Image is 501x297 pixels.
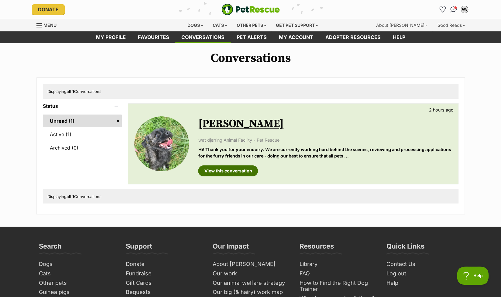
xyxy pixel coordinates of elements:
[210,260,291,269] a: About [PERSON_NAME]
[43,115,122,127] a: Unread (1)
[32,4,65,15] a: Donate
[43,141,122,154] a: Archived (0)
[450,6,457,12] img: chat-41dd97257d64d25036548639549fe6c8038ab92f7586957e7f3b1b290dea8141.svg
[47,194,101,199] span: Displaying Conversations
[297,269,378,278] a: FAQ
[39,242,62,254] h3: Search
[300,242,334,254] h3: Resources
[429,107,454,113] p: 2 hours ago
[438,5,469,14] ul: Account quick links
[210,269,291,278] a: Our work
[36,288,117,297] a: Guinea pigs
[198,165,258,176] a: View this conversation
[386,242,424,254] h3: Quick Links
[384,260,465,269] a: Contact Us
[123,269,204,278] a: Fundraise
[319,31,387,43] a: Adopter resources
[384,278,465,288] a: Help
[47,89,101,94] span: Displaying Conversations
[90,31,132,43] a: My profile
[273,31,319,43] a: My account
[457,267,489,285] iframe: Help Scout Beacon - Open
[387,31,411,43] a: Help
[372,19,432,31] div: About [PERSON_NAME]
[43,128,122,141] a: Active (1)
[134,116,189,171] img: Saoirse
[449,5,458,14] a: Conversations
[123,278,204,288] a: Gift Cards
[67,89,74,94] strong: all 1
[198,146,452,159] p: Hi! Thank you for your enquiry. We are currently working hard behind the scenes, reviewing and pr...
[297,278,378,294] a: How to Find the Right Dog Trainer
[462,6,468,12] div: AW
[132,31,175,43] a: Favourites
[175,31,231,43] a: conversations
[221,4,280,15] a: PetRescue
[460,5,469,14] button: My account
[433,19,469,31] div: Good Reads
[232,19,271,31] div: Other pets
[183,19,208,31] div: Dogs
[36,278,117,288] a: Other pets
[210,278,291,288] a: Our animal welfare strategy
[123,260,204,269] a: Donate
[198,137,452,143] p: wat djerring Animal Facility - Pet Rescue
[126,242,152,254] h3: Support
[198,117,283,131] a: [PERSON_NAME]
[210,288,291,297] a: Our big (& hairy) work map
[123,288,204,297] a: Bequests
[67,194,74,199] strong: all 1
[208,19,232,31] div: Cats
[272,19,322,31] div: Get pet support
[213,242,249,254] h3: Our Impact
[36,269,117,278] a: Cats
[43,23,57,28] span: Menu
[36,19,61,30] a: Menu
[221,4,280,15] img: logo-e224e6f780fb5917bec1dbf3a21bbac754714ae5b6737aabdf751b685950b380.svg
[36,260,117,269] a: Dogs
[297,260,378,269] a: Library
[384,269,465,278] a: Log out
[438,5,448,14] a: Favourites
[231,31,273,43] a: Pet alerts
[43,103,122,109] header: Status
